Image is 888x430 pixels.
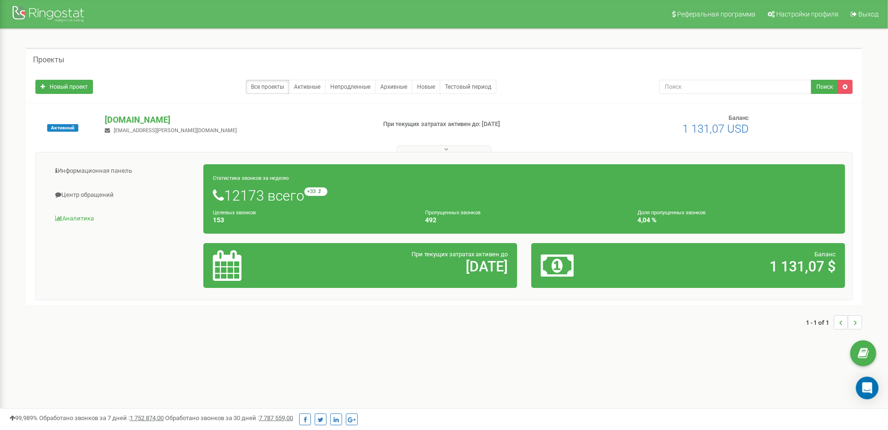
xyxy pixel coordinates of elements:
[304,187,327,196] small: +33
[677,10,755,18] span: Реферальная программа
[425,210,480,216] small: Пропущенных звонков
[213,210,256,216] small: Целевых звонков
[259,414,293,422] u: 7 787 559,00
[637,217,836,224] h4: 4,04 %
[659,80,812,94] input: Поиск
[811,80,838,94] button: Поиск
[43,184,204,207] a: Центр обращений
[637,210,705,216] small: Доля пропущенных звонков
[412,80,440,94] a: Новые
[114,127,237,134] span: [EMAIL_ADDRESS][PERSON_NAME][DOMAIN_NAME]
[411,251,508,258] span: При текущих затратах активен до
[165,414,293,422] span: Обработано звонков за 30 дней :
[383,120,577,129] p: При текущих затратах активен до: [DATE]
[806,315,834,329] span: 1 - 1 of 1
[105,114,368,126] p: [DOMAIN_NAME]
[213,187,836,203] h1: 12173 всего
[644,259,836,274] h2: 1 131,07 $
[47,124,78,132] span: Активный
[425,217,623,224] h4: 492
[814,251,836,258] span: Баланс
[33,56,64,64] h5: Проекты
[43,160,204,183] a: Информационная панель
[43,207,204,230] a: Аналитика
[39,414,164,422] span: Обработано звонков за 7 дней :
[806,306,862,339] nav: ...
[35,80,93,94] a: Новый проект
[316,259,508,274] h2: [DATE]
[729,114,749,121] span: Баланс
[375,80,412,94] a: Архивные
[325,80,376,94] a: Непродленные
[213,175,289,181] small: Статистика звонков за неделю
[213,217,411,224] h4: 153
[289,80,326,94] a: Активные
[682,122,749,135] span: 1 131,07 USD
[440,80,496,94] a: Тестовый период
[130,414,164,422] u: 1 752 874,00
[246,80,289,94] a: Все проекты
[856,377,879,399] div: Open Intercom Messenger
[9,414,38,422] span: 99,989%
[858,10,879,18] span: Выход
[776,10,838,18] span: Настройки профиля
